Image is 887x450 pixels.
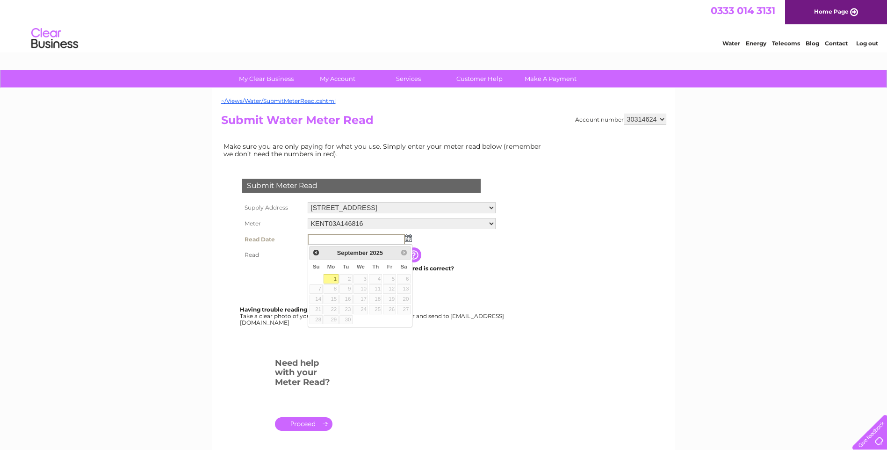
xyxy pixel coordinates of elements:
img: ... [405,234,412,242]
b: Having trouble reading your meter? [240,306,345,313]
span: Tuesday [343,264,349,269]
div: Clear Business is a trading name of Verastar Limited (registered in [GEOGRAPHIC_DATA] No. 3667643... [223,5,665,45]
span: Thursday [372,264,379,269]
a: Log out [856,40,878,47]
a: Blog [806,40,819,47]
img: logo.png [31,24,79,53]
a: Prev [310,247,321,258]
a: My Account [299,70,376,87]
span: Sunday [313,264,320,269]
a: Make A Payment [512,70,589,87]
input: Information [406,247,423,262]
a: 1 [324,274,338,283]
div: Account number [575,114,666,125]
span: September [337,249,368,256]
a: Customer Help [441,70,518,87]
a: Services [370,70,447,87]
a: ~/Views/Water/SubmitMeterRead.cshtml [221,97,336,104]
th: Read [240,247,305,262]
div: Take a clear photo of your readings, tell us which supply it's for and send to [EMAIL_ADDRESS][DO... [240,306,505,326]
a: Telecoms [772,40,800,47]
span: 2025 [369,249,382,256]
a: . [275,417,332,431]
span: Friday [387,264,393,269]
a: Contact [825,40,848,47]
a: Water [722,40,740,47]
th: Supply Address [240,200,305,216]
a: Energy [746,40,766,47]
span: Wednesday [357,264,365,269]
span: Monday [327,264,335,269]
h3: Need help with your Meter Read? [275,356,332,392]
h2: Submit Water Meter Read [221,114,666,131]
td: Make sure you are only paying for what you use. Simply enter your meter read below (remember we d... [221,140,548,160]
span: Saturday [401,264,407,269]
a: My Clear Business [228,70,305,87]
span: Prev [312,249,320,256]
th: Meter [240,216,305,232]
td: Are you sure the read you have entered is correct? [305,262,498,275]
a: 0333 014 3131 [711,5,775,16]
div: Submit Meter Read [242,179,481,193]
th: Read Date [240,232,305,247]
